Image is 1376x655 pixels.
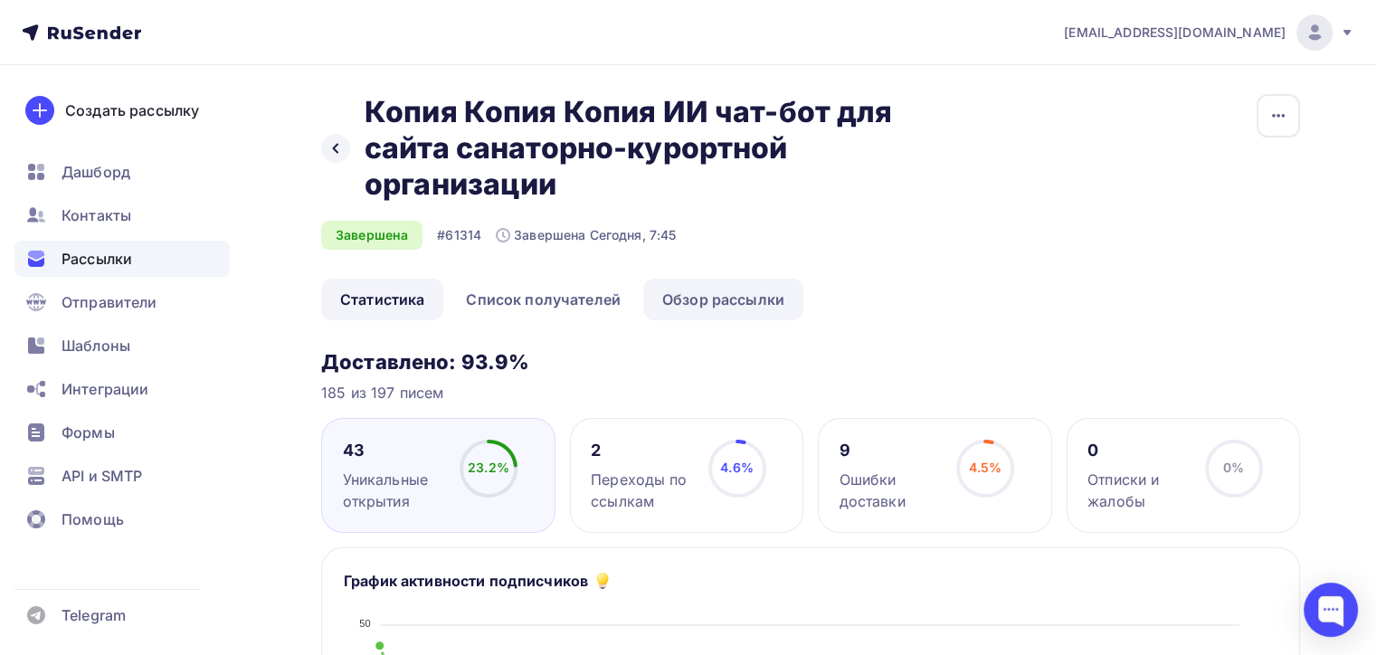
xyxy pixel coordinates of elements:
span: Шаблоны [62,335,130,356]
a: Формы [14,414,230,451]
span: Формы [62,422,115,443]
span: Telegram [62,604,126,626]
h3: Доставлено: 93.9% [321,349,1300,375]
h5: График активности подписчиков [344,570,588,592]
span: Дашборд [62,161,130,183]
div: Создать рассылку [65,100,199,121]
span: API и SMTP [62,465,142,487]
span: [EMAIL_ADDRESS][DOMAIN_NAME] [1064,24,1286,42]
div: Завершена [321,221,422,250]
a: Список получателей [447,279,640,320]
span: 4.6% [720,460,754,475]
span: Интеграции [62,378,148,400]
div: #61314 [437,226,481,244]
span: Контакты [62,204,131,226]
a: Отправители [14,284,230,320]
div: Завершена Сегодня, 7:45 [496,226,676,244]
span: Помощь [62,508,124,530]
a: Обзор рассылки [643,279,803,320]
span: 23.2% [468,460,509,475]
span: Отправители [62,291,157,313]
span: Рассылки [62,248,132,270]
a: [EMAIL_ADDRESS][DOMAIN_NAME] [1064,14,1354,51]
div: Переходы по ссылкам [591,469,692,512]
div: 9 [840,440,941,461]
a: Статистика [321,279,443,320]
div: 185 из 197 писем [321,382,1300,403]
div: Уникальные открытия [343,469,444,512]
span: 0% [1223,460,1244,475]
span: 4.5% [969,460,1002,475]
tspan: 50 [359,618,371,629]
div: 0 [1087,440,1189,461]
div: 2 [591,440,692,461]
a: Контакты [14,197,230,233]
div: Отписки и жалобы [1087,469,1189,512]
a: Дашборд [14,154,230,190]
a: Рассылки [14,241,230,277]
div: 43 [343,440,444,461]
h2: Копия Копия Копия ИИ чат-бот для сайта санаторно-курортной организации [365,94,911,203]
a: Шаблоны [14,327,230,364]
div: Ошибки доставки [840,469,941,512]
